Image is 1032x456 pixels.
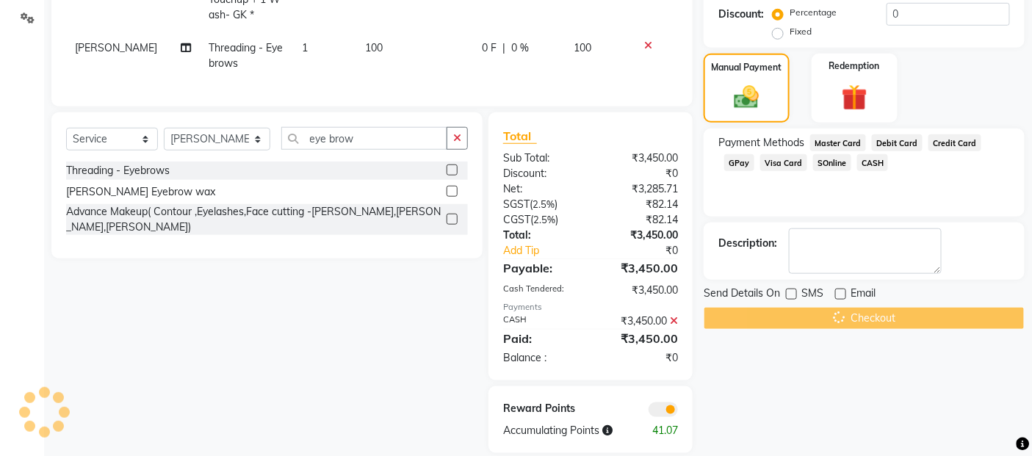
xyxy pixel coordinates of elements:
div: ₹0 [591,166,689,181]
span: Payment Methods [718,135,804,151]
span: CASH [857,154,889,171]
img: _gift.svg [834,82,876,114]
span: 100 [365,41,383,54]
div: Payable: [492,259,591,277]
span: Email [851,286,876,304]
div: Threading - Eyebrows [66,163,170,178]
div: Advance Makeup( Contour ,Eyelashes,Face cutting -[PERSON_NAME],[PERSON_NAME],[PERSON_NAME]) [66,204,441,235]
span: | [502,40,505,56]
a: Add Tip [492,243,607,258]
div: ₹3,450.00 [591,314,689,329]
span: 100 [574,41,591,54]
span: 1 [303,41,308,54]
div: Discount: [718,7,764,22]
span: Credit Card [928,134,981,151]
label: Fixed [790,25,812,38]
div: Cash Tendered: [492,283,591,298]
div: ₹3,285.71 [591,181,689,197]
span: 2.5% [533,198,555,210]
span: GPay [724,154,754,171]
div: ₹3,450.00 [591,151,689,166]
span: Total [503,129,537,144]
div: Net: [492,181,591,197]
span: 0 F [482,40,497,56]
span: Master Card [810,134,866,151]
span: [PERSON_NAME] [75,41,157,54]
div: CASH [492,314,591,329]
div: ( ) [492,197,591,212]
img: _cash.svg [726,83,766,112]
div: ₹3,450.00 [591,283,689,298]
span: 0 % [511,40,529,56]
div: Discount: [492,166,591,181]
span: CGST [503,213,530,226]
span: Threading - Eyebrows [209,41,283,70]
div: ₹3,450.00 [591,259,689,277]
div: Description: [718,236,777,251]
div: Paid: [492,330,591,347]
span: Visa Card [760,154,807,171]
div: ( ) [492,212,591,228]
div: Payments [503,301,678,314]
span: SOnline [813,154,851,171]
input: Search or Scan [281,127,448,150]
div: ₹0 [591,350,689,366]
div: Total: [492,228,591,243]
div: ₹3,450.00 [591,330,689,347]
div: ₹82.14 [591,197,689,212]
span: SGST [503,198,530,211]
span: Debit Card [872,134,923,151]
div: Balance : [492,350,591,366]
label: Manual Payment [712,61,782,74]
div: Sub Total: [492,151,591,166]
span: SMS [801,286,823,304]
div: Reward Points [492,401,591,417]
div: Accumulating Points [492,423,640,438]
div: ₹82.14 [591,212,689,228]
span: Send Details On [704,286,780,304]
div: ₹0 [607,243,690,258]
div: [PERSON_NAME] Eyebrow wax [66,184,215,200]
span: 2.5% [533,214,555,225]
label: Percentage [790,6,837,19]
label: Redemption [829,59,880,73]
div: 41.07 [640,423,689,438]
div: ₹3,450.00 [591,228,689,243]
